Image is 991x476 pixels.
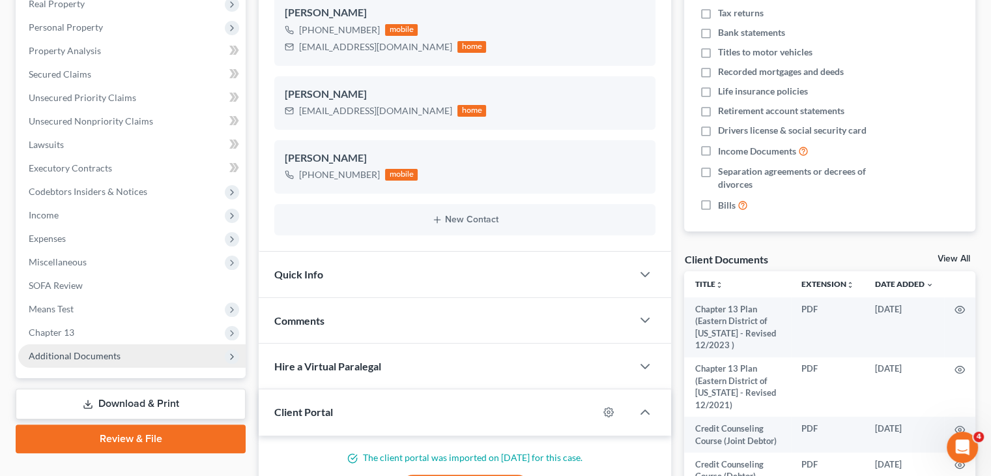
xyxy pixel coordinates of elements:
span: Hire a Virtual Paralegal [274,360,381,372]
span: Separation agreements or decrees of divorces [718,165,891,191]
span: Personal Property [29,22,103,33]
i: expand_more [926,281,934,289]
td: Chapter 13 Plan (Eastern District of [US_STATE] - Revised 12/2023 ) [684,297,791,357]
span: Additional Documents [29,350,121,361]
div: [PHONE_NUMBER] [299,23,380,37]
td: [DATE] [865,297,944,357]
span: Quick Info [274,268,323,280]
td: [DATE] [865,357,944,417]
a: SOFA Review [18,274,246,297]
a: Secured Claims [18,63,246,86]
span: Lawsuits [29,139,64,150]
a: Property Analysis [18,39,246,63]
a: Titleunfold_more [695,279,723,289]
span: 4 [973,432,984,442]
td: [DATE] [865,417,944,453]
span: Bills [718,199,736,212]
span: Income Documents [718,145,796,158]
a: Executory Contracts [18,156,246,180]
button: New Contact [285,215,645,225]
span: SOFA Review [29,280,83,291]
a: View All [938,254,970,263]
span: Executory Contracts [29,162,112,173]
div: mobile [385,169,418,181]
a: Date Added expand_more [875,279,934,289]
span: Codebtors Insiders & Notices [29,186,147,197]
span: Unsecured Nonpriority Claims [29,115,153,126]
div: [PERSON_NAME] [285,151,645,166]
a: Extensionunfold_more [801,279,854,289]
span: Drivers license & social security card [718,124,867,137]
td: PDF [791,417,865,453]
div: home [457,105,486,117]
span: Comments [274,314,324,327]
div: home [457,41,486,53]
span: Recorded mortgages and deeds [718,65,844,78]
a: Download & Print [16,389,246,419]
span: Unsecured Priority Claims [29,92,136,103]
span: Retirement account statements [718,104,844,117]
a: Unsecured Nonpriority Claims [18,110,246,133]
span: Means Test [29,303,74,314]
span: Income [29,209,59,220]
span: Tax returns [718,7,764,20]
span: Miscellaneous [29,256,87,267]
span: Bank statements [718,26,785,39]
div: [PERSON_NAME] [285,5,645,21]
div: [PERSON_NAME] [285,87,645,102]
a: Unsecured Priority Claims [18,86,246,110]
span: Property Analysis [29,45,101,56]
p: The client portal was imported on [DATE] for this case. [274,451,655,464]
td: Chapter 13 Plan (Eastern District of [US_STATE] - Revised 12/2021) [684,357,791,417]
div: mobile [385,24,418,36]
span: Expenses [29,233,66,244]
td: PDF [791,357,865,417]
i: unfold_more [715,281,723,289]
span: Chapter 13 [29,327,74,338]
span: Secured Claims [29,68,91,80]
div: [PHONE_NUMBER] [299,168,380,181]
td: PDF [791,297,865,357]
span: Client Portal [274,406,333,418]
i: unfold_more [846,281,854,289]
div: Client Documents [684,252,768,266]
td: Credit Counseling Course (Joint Debtor) [684,417,791,453]
div: [EMAIL_ADDRESS][DOMAIN_NAME] [299,40,452,53]
span: Titles to motor vehicles [718,46,812,59]
a: Review & File [16,424,246,453]
iframe: Intercom live chat [947,432,978,463]
div: [EMAIL_ADDRESS][DOMAIN_NAME] [299,104,452,117]
span: Life insurance policies [718,85,808,98]
a: Lawsuits [18,133,246,156]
